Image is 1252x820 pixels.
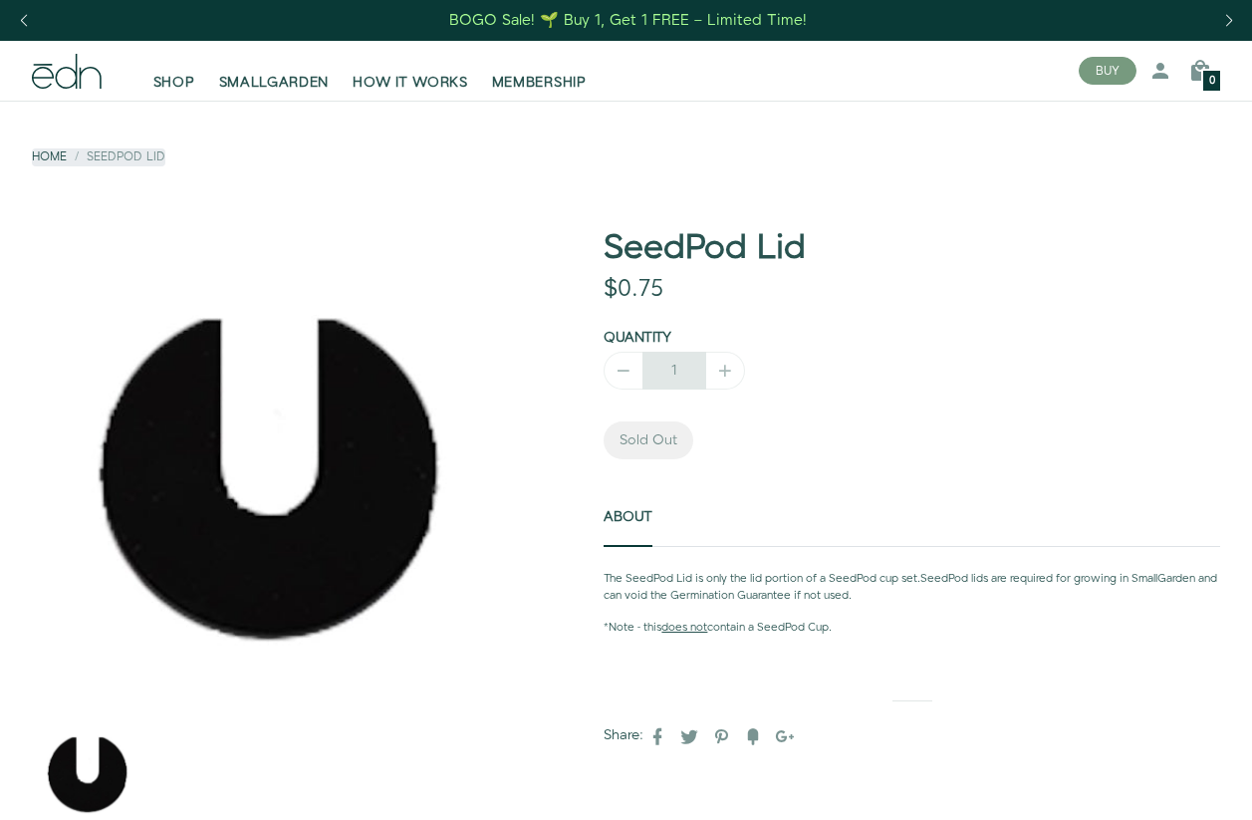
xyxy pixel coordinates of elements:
span: 0 [1209,76,1215,87]
a: SHOP [141,49,207,93]
a: MEMBERSHIP [480,49,599,93]
strong: *Note - this contain a SeedPod Cup. [604,620,832,636]
a: HOW IT WORKS [341,49,479,93]
span: SHOP [153,73,195,93]
p: The SeedPod Lid is only the lid portion of a SeedPod cup set. SeedPod lids are required for growi... [604,571,1220,605]
span: MEMBERSHIP [492,73,587,93]
nav: breadcrumbs [32,148,165,165]
div: BOGO Sale! 🌱 Buy 1, Get 1 FREE – Limited Time! [449,10,807,31]
span: $0.75 [604,272,663,306]
label: Quantity [604,328,671,348]
a: SMALLGARDEN [207,49,342,93]
h1: SeedPod Lid [604,230,1220,267]
a: Home [32,148,67,165]
a: BOGO Sale! 🌱 Buy 1, Get 1 FREE – Limited Time! [447,5,809,36]
span: does not [661,620,707,636]
button: BUY [1079,57,1136,85]
a: About [604,487,652,547]
label: Share: [604,725,643,745]
span: SMALLGARDEN [219,73,330,93]
li: SeedPod Lid [67,148,165,165]
span: Sold Out [604,421,693,459]
div: About [604,571,1220,637]
div: 1 / 1 [32,230,508,706]
span: HOW IT WORKS [353,73,467,93]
